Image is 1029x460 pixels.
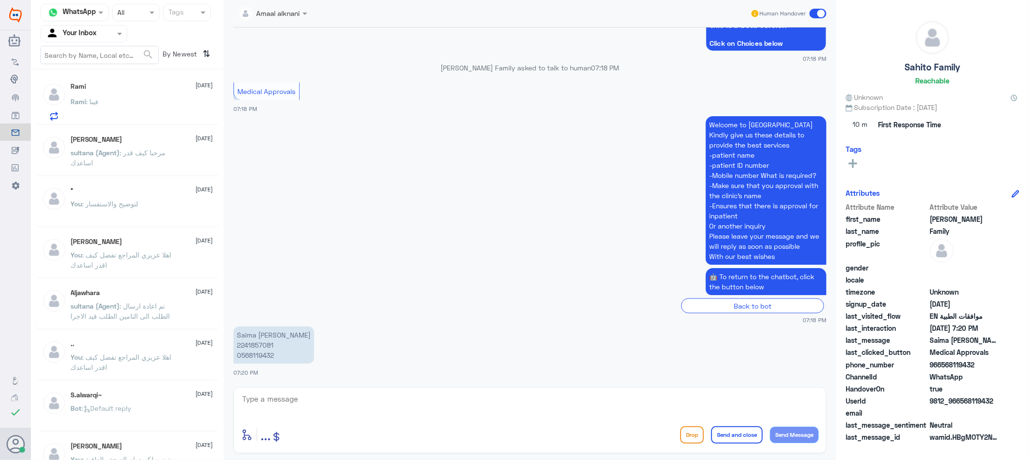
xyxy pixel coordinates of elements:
span: HandoverOn [846,384,928,394]
span: last_name [846,226,928,236]
span: : اهلا عزيزي المراجع تفضل كيف اقدر اساعدك [71,251,172,269]
span: wamid.HBgMOTY2NTY4MTE5NDMyFQIAEhggQUMyNkU1RjEyNkRGNjhEMkU4REQ1QTEzMTY2MzgwQkEA [930,432,1000,442]
span: sultana (Agent) [71,302,120,310]
span: : تم اعادة ارسال الطلب الى التامين الطلب قيد الاجرا [71,302,170,320]
span: null [930,408,1000,418]
button: Drop [680,426,704,444]
span: ChannelId [846,372,928,382]
span: Medical Approvals [930,347,1000,357]
span: [DATE] [196,390,213,398]
span: [DATE] [196,441,213,449]
span: 07:18 PM [803,316,826,324]
h5: .. [71,340,75,348]
span: Saima Anees Sahito 2241857081 0568119432 [930,335,1000,345]
img: defaultAdmin.png [42,289,66,313]
img: whatsapp.png [46,5,60,20]
i: ⇅ [203,46,211,62]
span: 2025-09-16T16:20:02.652Z [930,323,1000,333]
p: 16/9/2025, 7:18 PM [706,116,826,265]
span: true [930,384,1000,394]
input: Search by Name, Local etc… [41,46,158,64]
span: You [71,353,82,361]
span: last_clicked_button [846,347,928,357]
h6: Reachable [916,76,950,85]
span: Attribute Name [846,202,928,212]
h5: Aljawhara [71,289,100,297]
div: Back to bot [681,298,824,313]
span: [DATE] [196,185,213,194]
span: : لتوضيح والاستفسار [82,200,138,208]
span: Medical Approvals [238,87,296,95]
span: phone_number [846,360,928,370]
span: search [142,49,154,60]
img: defaultAdmin.png [916,21,949,54]
span: last_interaction [846,323,928,333]
h5: Rami [71,82,86,91]
span: 966568119432 [930,360,1000,370]
span: First Response Time [878,120,941,130]
span: 07:18 PM [803,54,826,63]
h5: S.alwarqi~ [71,391,103,399]
span: You [71,251,82,259]
span: ... [261,426,271,443]
span: Rami [71,97,86,106]
span: Subscription Date : [DATE] [846,102,1019,112]
span: last_message_sentiment [846,420,928,430]
img: defaultAdmin.png [42,238,66,262]
span: last_visited_flow [846,311,928,321]
img: defaultAdmin.png [42,340,66,364]
span: Unknown [846,92,883,102]
span: Click on Choices below [710,40,823,47]
h5: Sarah [71,442,123,450]
button: ... [261,424,271,446]
span: Sahito [930,214,1000,224]
span: : Default reply [82,404,132,412]
span: You [71,200,82,208]
h6: Attributes [846,189,880,197]
span: [DATE] [196,236,213,245]
span: locale [846,275,928,285]
span: sultana (Agent) [71,149,120,157]
span: [DATE] [196,287,213,296]
img: yourInbox.svg [46,27,60,41]
span: By Newest [159,46,199,65]
span: 0 [930,420,1000,430]
span: last_message_id [846,432,928,442]
span: profile_pic [846,239,928,261]
span: gender [846,263,928,273]
span: Human Handover [760,9,806,18]
span: last_message [846,335,928,345]
span: UserId [846,396,928,406]
h5: Ahmad Mansi [71,238,123,246]
img: defaultAdmin.png [42,135,66,160]
span: null [930,263,1000,273]
button: search [142,47,154,63]
span: 9812_966568119432 [930,396,1000,406]
span: Attribute Value [930,202,1000,212]
p: [PERSON_NAME] Family asked to talk to human [233,63,826,73]
span: [DATE] [196,134,213,143]
button: Avatar [6,435,25,453]
span: [DATE] [196,81,213,90]
span: Unknown [930,287,1000,297]
img: defaultAdmin.png [42,391,66,415]
button: Send and close [711,426,763,444]
span: 2 [930,372,1000,382]
span: first_name [846,214,928,224]
span: 2024-09-02T12:59:33.472Z [930,299,1000,309]
img: defaultAdmin.png [42,187,66,211]
img: defaultAdmin.png [42,82,66,107]
img: Widebot Logo [9,7,22,23]
span: 10 m [846,116,875,134]
span: timezone [846,287,928,297]
span: : اهلا عزيزي المراجع تفضل كيف اقدر اساعدك [71,353,172,371]
span: : فينا [86,97,99,106]
p: 16/9/2025, 7:18 PM [706,268,826,295]
h5: Ahmed [71,135,123,144]
span: 07:18 PM [233,106,257,112]
p: 16/9/2025, 7:20 PM [233,326,314,364]
span: 07:18 PM [591,64,619,72]
span: email [846,408,928,418]
span: 07:20 PM [233,369,258,376]
span: null [930,275,1000,285]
